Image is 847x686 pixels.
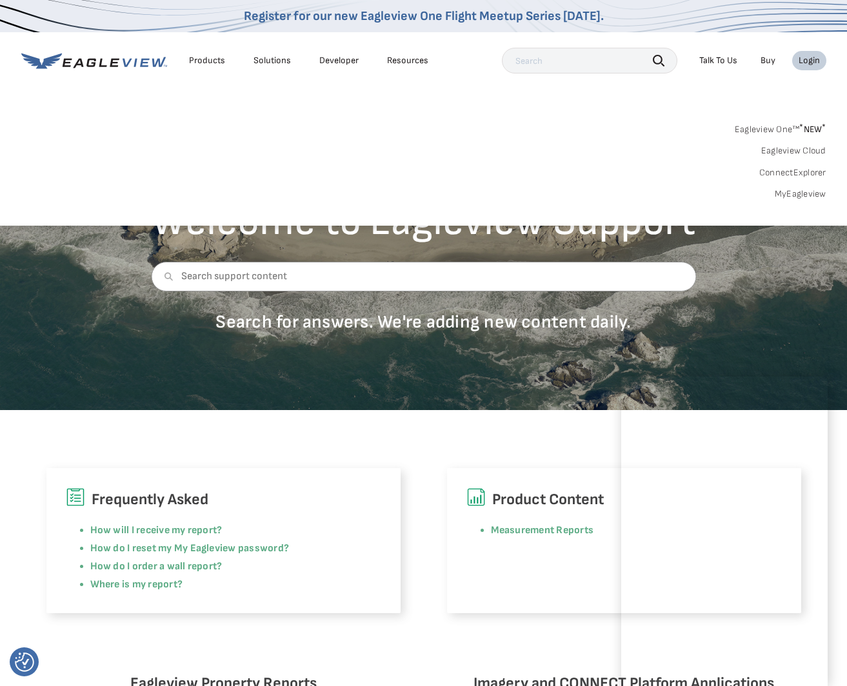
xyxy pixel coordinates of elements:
div: Resources [387,55,428,66]
a: MyEagleview [775,188,826,200]
a: ConnectExplorer [759,167,826,179]
div: Products [189,55,225,66]
button: Consent Preferences [15,652,34,672]
iframe: Chat Window [621,377,828,686]
h2: Welcome to Eagleview Support [151,201,696,242]
a: Eagleview One™*NEW* [735,120,826,135]
a: Register for our new Eagleview One Flight Meetup Series [DATE]. [244,8,604,24]
input: Search support content [151,262,696,291]
div: Login [799,55,820,66]
a: How do I reset my My Eagleview password? [90,542,290,554]
a: How do I order a wall report? [90,560,223,573]
p: Search for answers. We're adding new content daily. [151,311,696,333]
input: Search [502,48,677,73]
a: Developer [319,55,359,66]
h6: Product Content [466,487,782,512]
img: Revisit consent button [15,652,34,672]
div: Solutions [254,55,291,66]
a: Eagleview Cloud [761,145,826,157]
a: How will I receive my report? [90,524,223,536]
h6: Frequently Asked [66,487,381,512]
div: Talk To Us [699,55,737,66]
a: Measurement Reports [491,524,594,536]
a: Where is my report? [90,578,183,591]
a: Buy [761,55,775,66]
span: NEW [799,124,826,135]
